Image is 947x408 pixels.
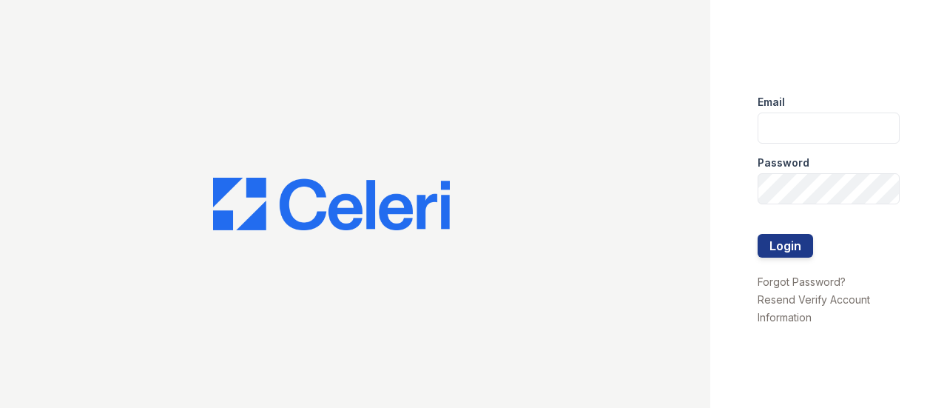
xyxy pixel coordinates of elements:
button: Login [758,234,813,258]
label: Password [758,155,809,170]
label: Email [758,95,785,110]
a: Forgot Password? [758,275,846,288]
img: CE_Logo_Blue-a8612792a0a2168367f1c8372b55b34899dd931a85d93a1a3d3e32e68fde9ad4.png [213,178,450,231]
a: Resend Verify Account Information [758,293,870,324]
